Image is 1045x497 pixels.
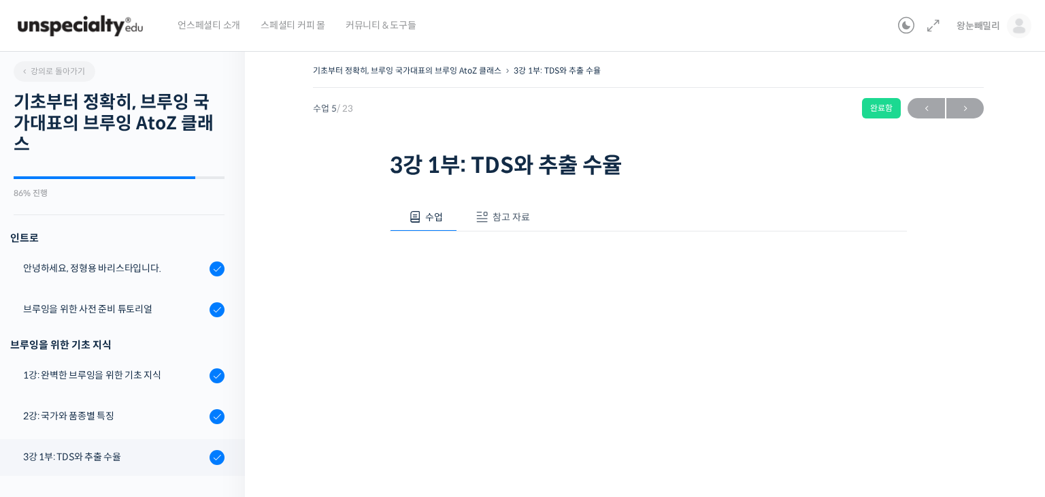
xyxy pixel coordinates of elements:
[20,66,85,76] span: 강의로 돌아가기
[862,98,901,118] div: 완료함
[10,229,225,247] h3: 인트로
[14,92,225,156] h2: 기초부터 정확히, 브루잉 국가대표의 브루잉 AtoZ 클래스
[946,98,984,118] a: 다음→
[14,61,95,82] a: 강의로 돌아가기
[23,261,205,276] div: 안녕하세요, 정형용 바리스타입니다.
[493,211,530,223] span: 참고 자료
[514,65,601,76] a: 3강 1부: TDS와 추출 수율
[313,104,353,113] span: 수업 5
[23,302,205,317] div: 브루잉을 위한 사전 준비 튜토리얼
[425,211,443,223] span: 수업
[908,99,945,118] span: ←
[946,99,984,118] span: →
[390,153,907,178] h1: 3강 1부: TDS와 추출 수율
[14,189,225,197] div: 86% 진행
[23,408,205,423] div: 2강: 국가와 품종별 특징
[10,336,225,354] div: 브루잉을 위한 기초 지식
[23,449,205,464] div: 3강 1부: TDS와 추출 수율
[908,98,945,118] a: ←이전
[23,368,205,383] div: 1강: 완벽한 브루잉을 위한 기초 지식
[313,65,501,76] a: 기초부터 정확히, 브루잉 국가대표의 브루잉 AtoZ 클래스
[957,20,1000,32] span: 왕눈빼밀리
[337,103,353,114] span: / 23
